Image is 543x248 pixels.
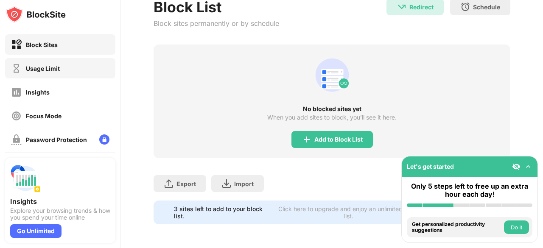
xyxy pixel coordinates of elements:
div: Add to Block List [314,136,363,143]
div: Password Protection [26,136,87,143]
div: Only 5 steps left to free up an extra hour each day! [407,182,532,198]
div: Focus Mode [26,112,62,120]
div: Click here to upgrade and enjoy an unlimited block list. [276,205,422,220]
div: When you add sites to block, you’ll see it here. [267,114,397,121]
div: Explore your browsing trends & how you spend your time online [10,207,110,221]
div: Import [234,180,254,187]
img: omni-setup-toggle.svg [524,162,532,171]
img: password-protection-off.svg [11,134,22,145]
img: time-usage-off.svg [11,63,22,74]
div: Insights [10,197,110,206]
div: Let's get started [407,163,454,170]
img: logo-blocksite.svg [6,6,66,23]
button: Do it [504,220,529,234]
img: push-insights.svg [10,163,41,194]
div: Go Unlimited [10,224,62,238]
div: 3 sites left to add to your block list. [174,205,271,220]
div: Redirect [409,3,434,11]
img: eye-not-visible.svg [512,162,521,171]
div: Block Sites [26,41,58,48]
img: block-on.svg [11,39,22,50]
div: Schedule [473,3,500,11]
img: insights-off.svg [11,87,22,98]
div: Block sites permanently or by schedule [154,19,279,28]
div: Export [176,180,196,187]
img: focus-off.svg [11,111,22,121]
div: No blocked sites yet [154,106,510,112]
div: animation [312,55,353,95]
div: Get personalized productivity suggestions [412,221,502,234]
div: Usage Limit [26,65,60,72]
div: Insights [26,89,50,96]
img: lock-menu.svg [99,134,109,145]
